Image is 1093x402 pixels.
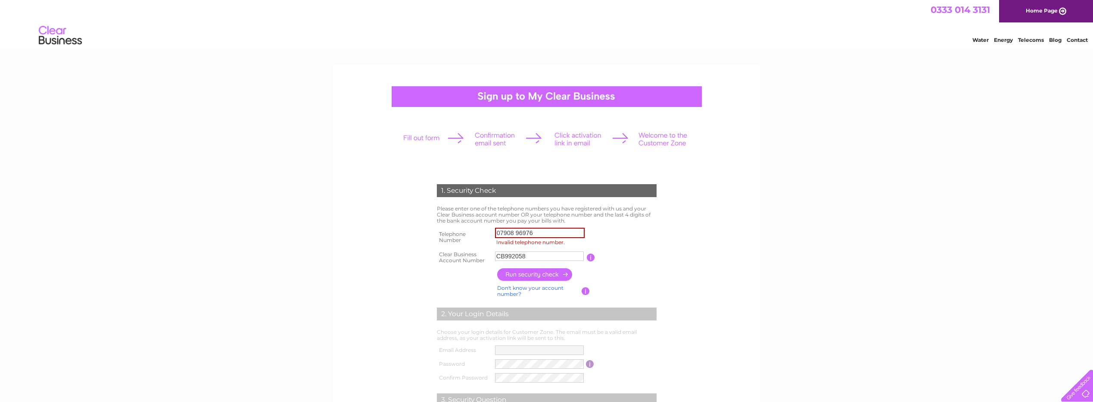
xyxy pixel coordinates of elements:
[931,4,990,15] a: 0333 014 3131
[435,343,493,357] th: Email Address
[495,238,587,247] label: Invalid telephone number.
[586,360,594,368] input: Information
[435,357,493,371] th: Password
[1018,37,1044,43] a: Telecoms
[343,5,750,42] div: Clear Business is a trading name of Verastar Limited (registered in [GEOGRAPHIC_DATA] No. 3667643...
[435,226,493,249] th: Telephone Number
[437,308,657,320] div: 2. Your Login Details
[435,204,659,226] td: Please enter one of the telephone numbers you have registered with us and your Clear Business acc...
[435,371,493,385] th: Confirm Password
[38,22,82,49] img: logo.png
[435,249,493,266] th: Clear Business Account Number
[972,37,989,43] a: Water
[1067,37,1088,43] a: Contact
[497,285,564,297] a: Don't know your account number?
[435,327,659,343] td: Choose your login details for Customer Zone. The email must be a valid email address, as your act...
[582,287,590,295] input: Information
[994,37,1013,43] a: Energy
[437,184,657,197] div: 1. Security Check
[1049,37,1062,43] a: Blog
[587,254,595,261] input: Information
